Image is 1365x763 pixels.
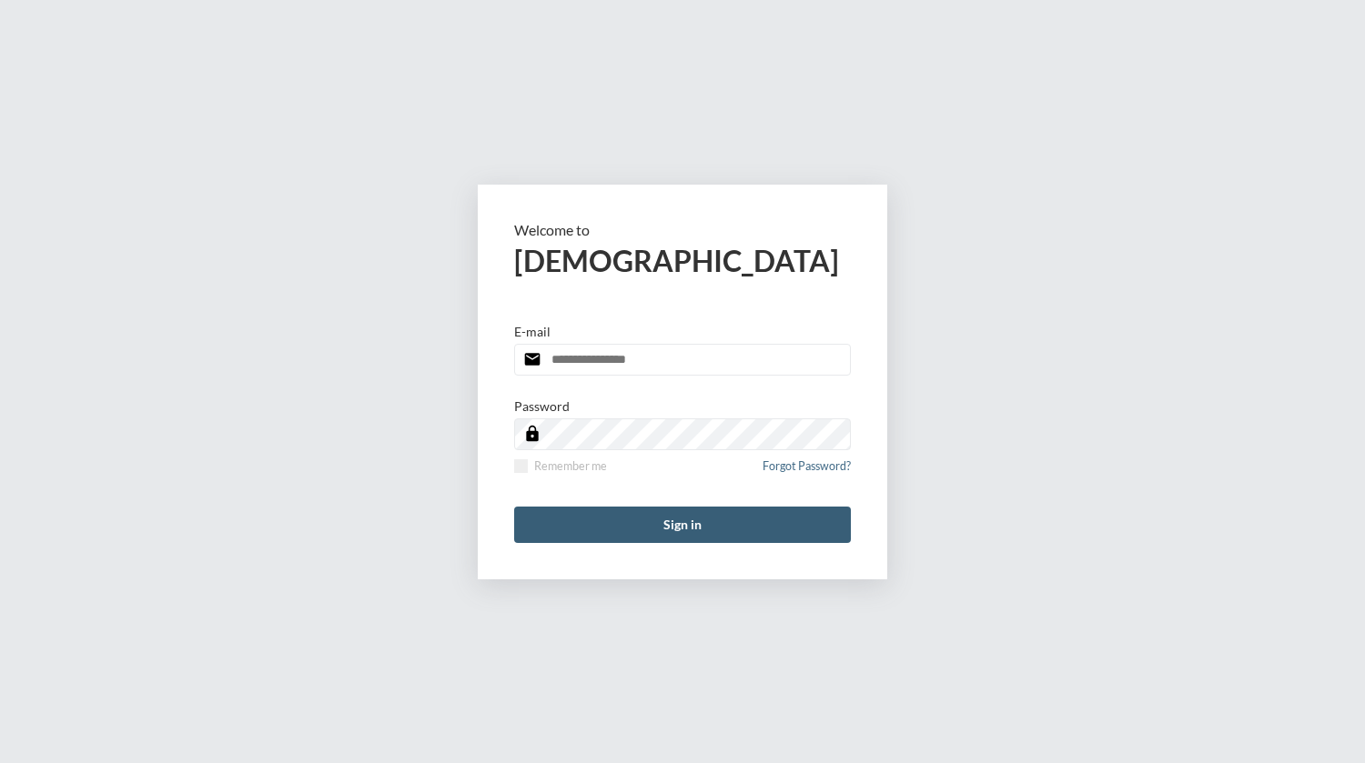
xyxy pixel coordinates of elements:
[514,398,570,414] p: Password
[763,459,851,484] a: Forgot Password?
[514,243,851,278] h2: [DEMOGRAPHIC_DATA]
[514,507,851,543] button: Sign in
[514,221,851,238] p: Welcome to
[514,459,607,473] label: Remember me
[514,324,551,339] p: E-mail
